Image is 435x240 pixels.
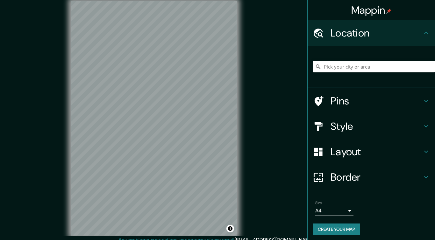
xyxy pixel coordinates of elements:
iframe: Help widget launcher [378,215,428,233]
input: Pick your city or area [313,61,435,72]
button: Toggle attribution [226,225,234,232]
div: Pins [308,88,435,114]
div: Layout [308,139,435,164]
h4: Pins [331,95,422,107]
label: Size [315,200,322,206]
canvas: Map [71,1,237,236]
div: Style [308,114,435,139]
h4: Mappin [351,4,392,17]
img: pin-icon.png [386,9,391,14]
div: Location [308,20,435,46]
h4: Location [331,27,422,39]
h4: Border [331,171,422,183]
button: Create your map [313,223,360,235]
div: Border [308,164,435,190]
h4: Style [331,120,422,133]
h4: Layout [331,145,422,158]
div: A4 [315,206,353,216]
